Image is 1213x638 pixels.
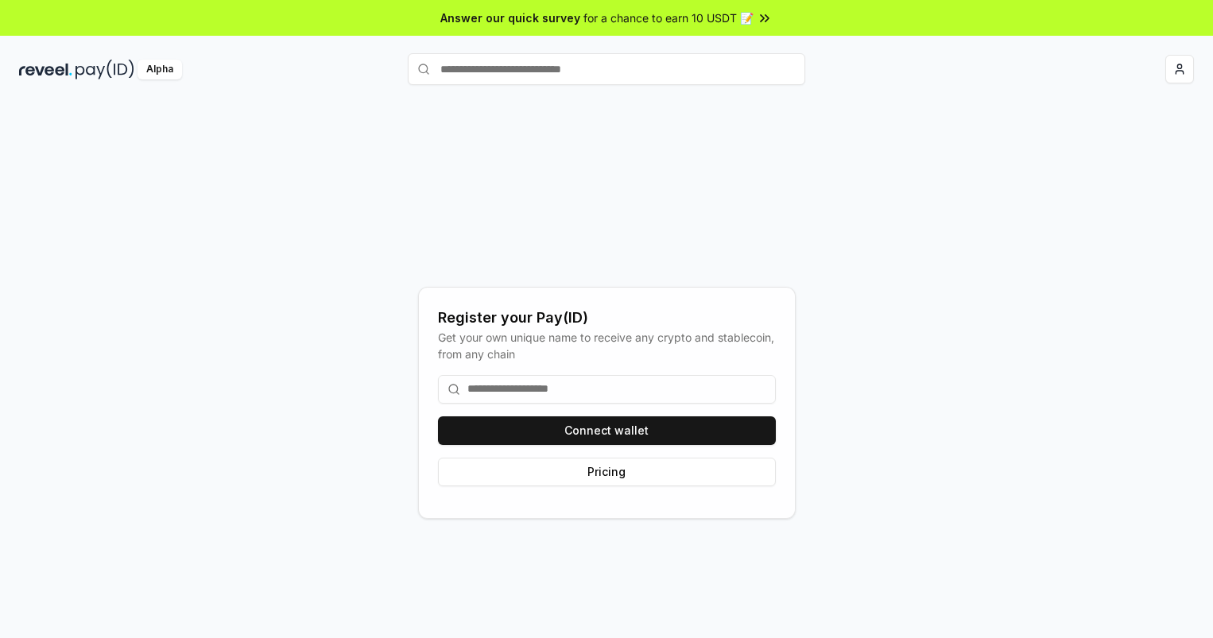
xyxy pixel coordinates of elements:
span: Answer our quick survey [440,10,580,26]
div: Get your own unique name to receive any crypto and stablecoin, from any chain [438,329,776,362]
span: for a chance to earn 10 USDT 📝 [583,10,754,26]
button: Connect wallet [438,416,776,445]
div: Alpha [138,60,182,79]
div: Register your Pay(ID) [438,307,776,329]
button: Pricing [438,458,776,486]
img: reveel_dark [19,60,72,79]
img: pay_id [76,60,134,79]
